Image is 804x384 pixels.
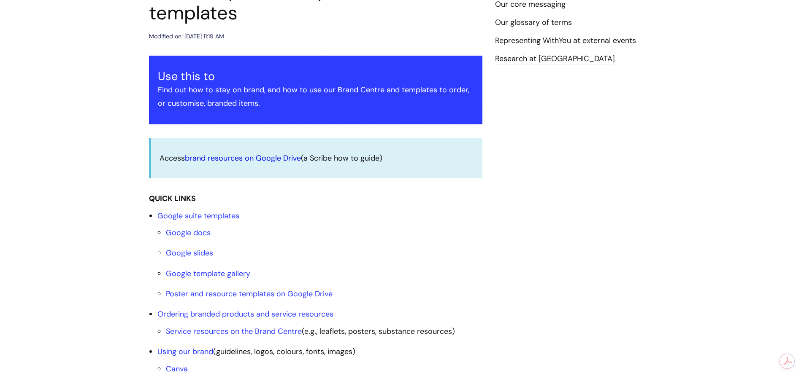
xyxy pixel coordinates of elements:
div: Modified on: [DATE] 11:19 AM [149,31,224,42]
a: Google docs [166,228,211,238]
strong: QUICK LINKS [149,193,196,204]
p: Find out how to stay on brand, and how to use our Brand Centre and templates to order, or customi... [158,83,474,110]
a: Research at [GEOGRAPHIC_DATA] [495,54,615,64]
a: Google template gallery [166,269,250,279]
h3: Use this to [158,70,474,83]
a: Service resources on the Brand Centre [166,326,302,336]
a: Google suite templates [157,211,239,221]
a: Ordering branded products and service resources [157,309,333,319]
a: Poster and resource templates on Google Drive [166,289,333,299]
a: Google slides [166,248,213,258]
a: Using our brand [157,346,213,357]
a: Representing WithYou at external events [495,35,636,46]
li: (guidelines, logos, colours, fonts, images) [157,345,482,376]
a: brand resources on Google Drive [185,153,301,163]
li: (e.g., leaflets, posters, substance resources) [166,325,482,338]
p: Access (a Scribe how to guide) [160,151,474,165]
a: Our glossary of terms [495,17,572,28]
a: Canva [166,364,188,374]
